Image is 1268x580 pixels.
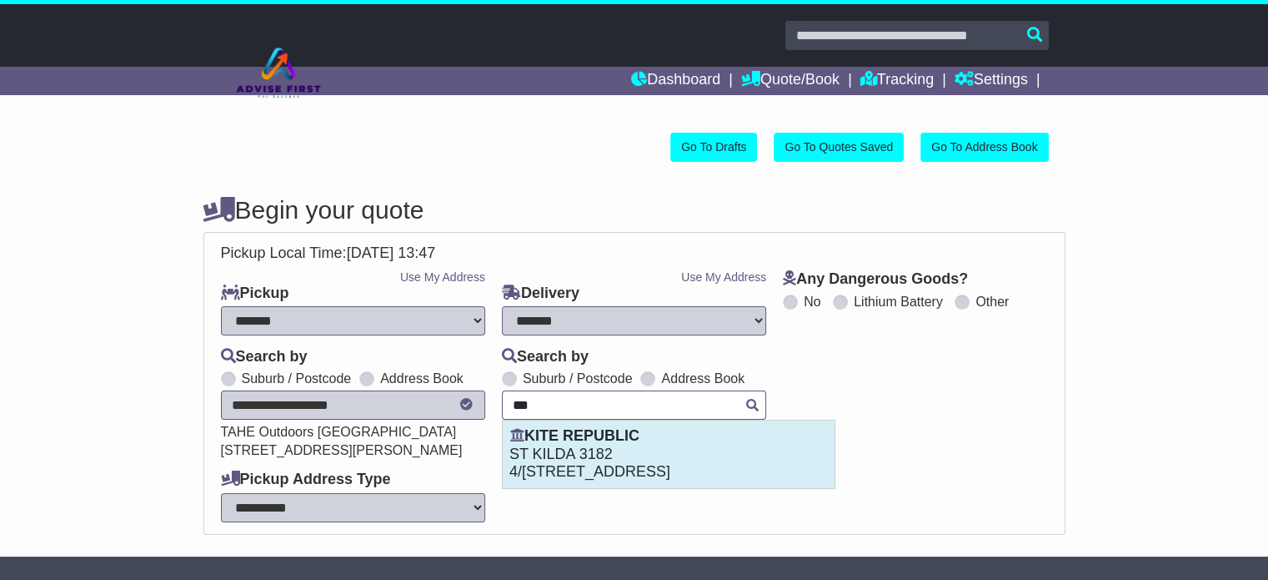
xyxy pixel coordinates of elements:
[661,371,744,386] label: Address Book
[221,425,457,439] span: TAHE Outdoors [GEOGRAPHIC_DATA]
[203,196,1065,224] h4: Begin your quote
[509,427,828,446] p: KITE REPUBLIC
[347,245,436,261] span: [DATE] 13:47
[681,270,766,284] a: Use My Address
[955,67,1028,95] a: Settings
[860,67,934,95] a: Tracking
[804,294,820,310] label: No
[741,67,839,95] a: Quote/Book
[380,371,464,386] label: Address Book
[221,285,289,303] label: Pickup
[242,371,352,386] label: Suburb / Postcode
[631,67,720,95] a: Dashboard
[523,371,633,386] label: Suburb / Postcode
[854,294,943,310] label: Lithium Battery
[783,270,968,289] label: Any Dangerous Goods?
[221,443,463,457] span: [STREET_ADDRESS][PERSON_NAME]
[502,348,589,366] label: Search by
[400,270,485,284] a: Use My Address
[774,133,904,162] a: Go To Quotes Saved
[920,133,1048,162] a: Go To Address Book
[975,294,1009,310] label: Other
[670,133,757,162] a: Go To Drafts
[509,446,828,464] p: ST KILDA 3182
[509,463,828,482] p: 4/[STREET_ADDRESS]
[221,471,391,489] label: Pickup Address Type
[213,245,1056,263] div: Pickup Local Time:
[221,348,308,366] label: Search by
[502,285,579,303] label: Delivery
